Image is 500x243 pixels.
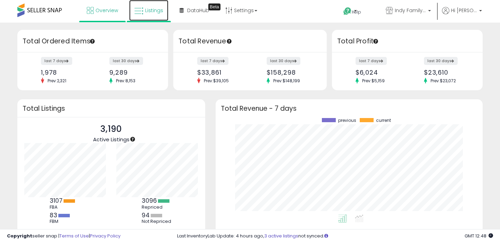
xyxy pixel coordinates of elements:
a: 3 active listings [264,233,298,239]
div: Tooltip anchor [89,38,95,44]
div: 9,289 [109,69,156,76]
span: Hi [PERSON_NAME] [451,7,477,14]
div: Tooltip anchor [130,136,136,142]
div: Tooltip anchor [226,38,232,44]
label: last 30 days [424,57,458,65]
span: 2025-10-13 12:48 GMT [465,233,493,239]
strong: Copyright [7,233,32,239]
span: Active Listings [93,136,130,143]
div: Not Repriced [142,219,173,224]
div: seller snap | | [7,233,120,240]
b: 3107 [50,196,62,205]
b: 3096 [142,196,157,205]
label: last 30 days [109,57,143,65]
div: $23,610 [424,69,470,76]
h3: Total Revenue - 7 days [221,106,477,111]
div: Repriced [142,204,173,210]
label: last 30 days [267,57,300,65]
i: Click here to read more about un-synced listings. [324,234,328,238]
div: 1,978 [41,69,87,76]
a: Terms of Use [59,233,89,239]
span: Indy Family Discount [395,7,426,14]
h3: Total Revenue [178,36,322,46]
span: Prev: $148,199 [270,78,303,84]
span: current [376,118,391,123]
div: FBA [50,204,81,210]
span: Overview [95,7,118,14]
label: last 7 days [197,57,228,65]
span: Prev: 2,321 [44,78,70,84]
label: last 7 days [41,57,72,65]
div: FBM [50,219,81,224]
div: $158,298 [267,69,314,76]
div: $6,024 [356,69,402,76]
span: Prev: $5,159 [359,78,388,84]
h3: Total Listings [23,106,200,111]
span: DataHub [187,7,209,14]
div: Tooltip anchor [208,3,220,10]
span: Listings [145,7,163,14]
div: $33,861 [197,69,245,76]
div: Last InventoryLab Update: 4 hours ago, not synced. [177,233,493,240]
span: Help [352,9,361,15]
span: Prev: $39,105 [200,78,232,84]
span: Prev: $23,072 [427,78,459,84]
i: Get Help [343,7,352,16]
label: last 7 days [356,57,387,65]
b: 94 [142,211,150,219]
b: 83 [50,211,57,219]
span: previous [338,118,356,123]
a: Hi [PERSON_NAME] [442,7,482,23]
a: Help [338,2,375,23]
p: 3,190 [93,123,130,136]
div: Tooltip anchor [373,38,379,44]
h3: Total Ordered Items [23,36,163,46]
a: Privacy Policy [90,233,120,239]
span: Prev: 8,153 [112,78,139,84]
h3: Total Profit [337,36,477,46]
